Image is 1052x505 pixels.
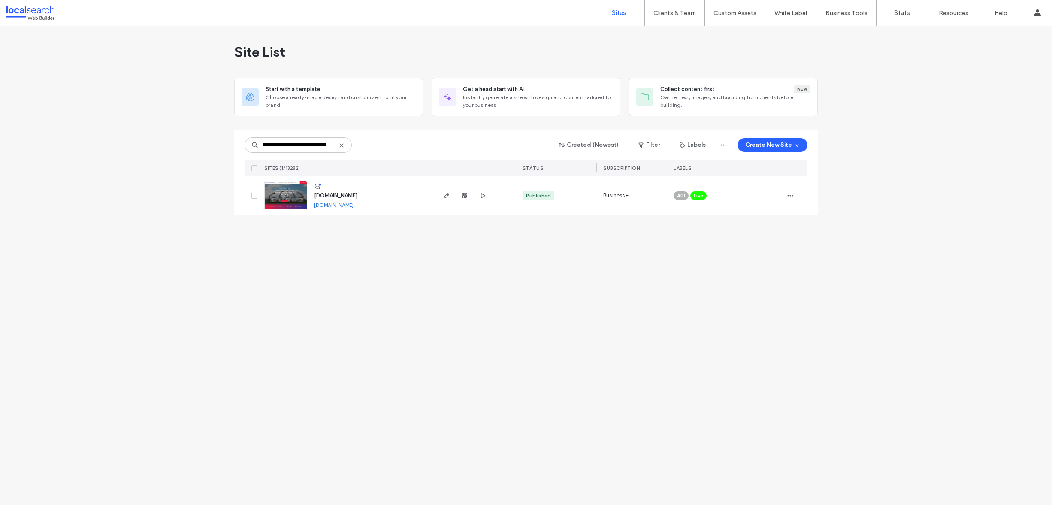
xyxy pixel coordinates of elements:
[825,9,868,17] label: Business Tools
[738,138,807,152] button: Create New Site
[674,165,691,171] span: LABELS
[939,9,968,17] label: Resources
[677,192,685,200] span: API
[523,165,543,171] span: STATUS
[660,94,810,109] span: Gather text, images, and branding from clients before building.
[234,78,423,116] div: Start with a templateChoose a ready-made design and customize it to fit your brand.
[266,94,416,109] span: Choose a ready-made design and customize it to fit your brand.
[266,85,320,94] span: Start with a template
[463,94,613,109] span: Instantly generate a site with design and content tailored to your business.
[551,138,626,152] button: Created (Newest)
[603,165,640,171] span: SUBSCRIPTION
[314,192,357,199] a: [DOMAIN_NAME]
[653,9,696,17] label: Clients & Team
[603,191,629,200] span: Business+
[630,138,668,152] button: Filter
[463,85,524,94] span: Get a head start with AI
[995,9,1007,17] label: Help
[774,9,807,17] label: White Label
[432,78,620,116] div: Get a head start with AIInstantly generate a site with design and content tailored to your business.
[612,9,626,17] label: Sites
[629,78,818,116] div: Collect content firstNewGather text, images, and branding from clients before building.
[794,85,810,93] div: New
[672,138,713,152] button: Labels
[713,9,756,17] label: Custom Assets
[264,165,300,171] span: SITES (1/13282)
[234,43,285,60] span: Site List
[894,9,910,17] label: Stats
[314,202,354,208] a: [DOMAIN_NAME]
[526,192,551,200] div: Published
[660,85,715,94] span: Collect content first
[694,192,703,200] span: Live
